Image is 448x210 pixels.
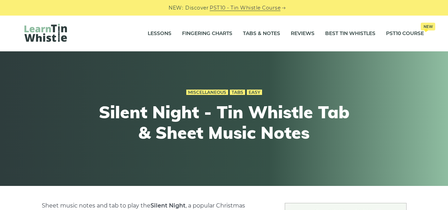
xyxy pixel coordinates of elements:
a: PST10 CourseNew [386,25,424,42]
img: LearnTinWhistle.com [24,24,67,42]
h1: Silent Night - Tin Whistle Tab & Sheet Music Notes [94,102,355,143]
span: New [421,23,435,30]
a: Miscellaneous [186,90,228,95]
a: Best Tin Whistles [325,25,375,42]
strong: Silent Night [151,202,186,209]
a: Reviews [291,25,314,42]
a: Fingering Charts [182,25,232,42]
a: Easy [247,90,262,95]
a: Tabs & Notes [243,25,280,42]
a: Lessons [148,25,171,42]
a: Tabs [230,90,245,95]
